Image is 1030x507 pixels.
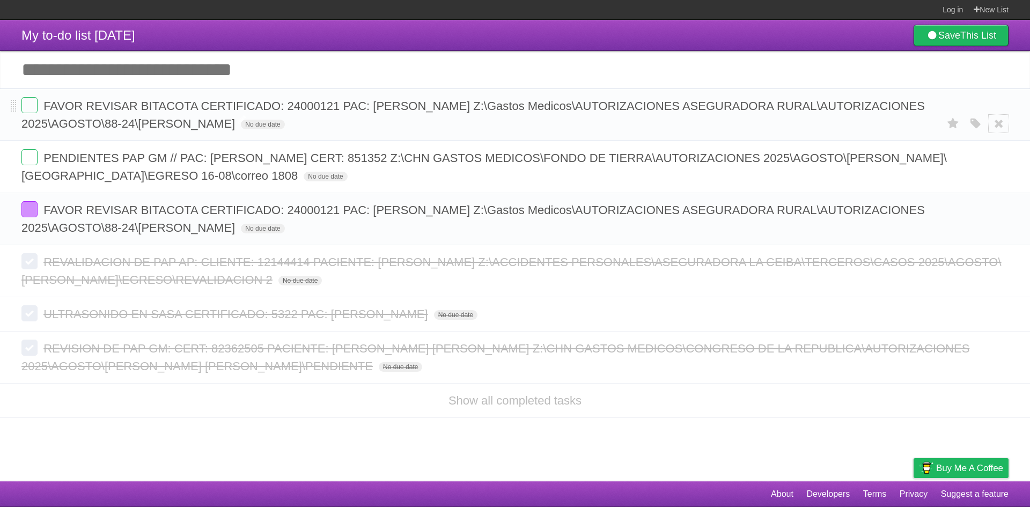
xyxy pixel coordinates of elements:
[21,253,38,269] label: Done
[241,120,284,129] span: No due date
[434,310,477,320] span: No due date
[941,484,1009,504] a: Suggest a feature
[448,394,582,407] a: Show all completed tasks
[914,458,1009,478] a: Buy me a coffee
[304,172,347,181] span: No due date
[21,99,925,130] span: FAVOR REVISAR BITACOTA CERTIFICADO: 24000121 PAC: [PERSON_NAME] Z:\Gastos Medicos\AUTORIZACIONES ...
[771,484,793,504] a: About
[21,203,925,234] span: FAVOR REVISAR BITACOTA CERTIFICADO: 24000121 PAC: [PERSON_NAME] Z:\Gastos Medicos\AUTORIZACIONES ...
[21,305,38,321] label: Done
[863,484,887,504] a: Terms
[21,28,135,42] span: My to-do list [DATE]
[21,149,38,165] label: Done
[241,224,284,233] span: No due date
[960,30,996,41] b: This List
[379,362,422,372] span: No due date
[21,340,38,356] label: Done
[21,97,38,113] label: Done
[919,459,933,477] img: Buy me a coffee
[936,459,1003,477] span: Buy me a coffee
[914,25,1009,46] a: SaveThis List
[21,255,1002,286] span: REVALIDACION DE PAP AP: CLIENTE: 12144414 PACIENTE: [PERSON_NAME] Z:\ACCIDENTES PERSONALES\ASEGUR...
[21,342,969,373] span: REVISION DE PAP GM: CERT: 82362505 PACIENTE: [PERSON_NAME] [PERSON_NAME] Z:\CHN GASTOS MEDICOS\CO...
[43,307,430,321] span: ULTRASONIDO EN SASA CERTIFICADO: 5322 PAC: [PERSON_NAME]
[21,201,38,217] label: Done
[278,276,322,285] span: No due date
[900,484,928,504] a: Privacy
[943,115,963,133] label: Star task
[21,151,947,182] span: PENDIENTES PAP GM // PAC: [PERSON_NAME] CERT: 851352 Z:\CHN GASTOS MEDICOS\FONDO DE TIERRA\AUTORI...
[806,484,850,504] a: Developers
